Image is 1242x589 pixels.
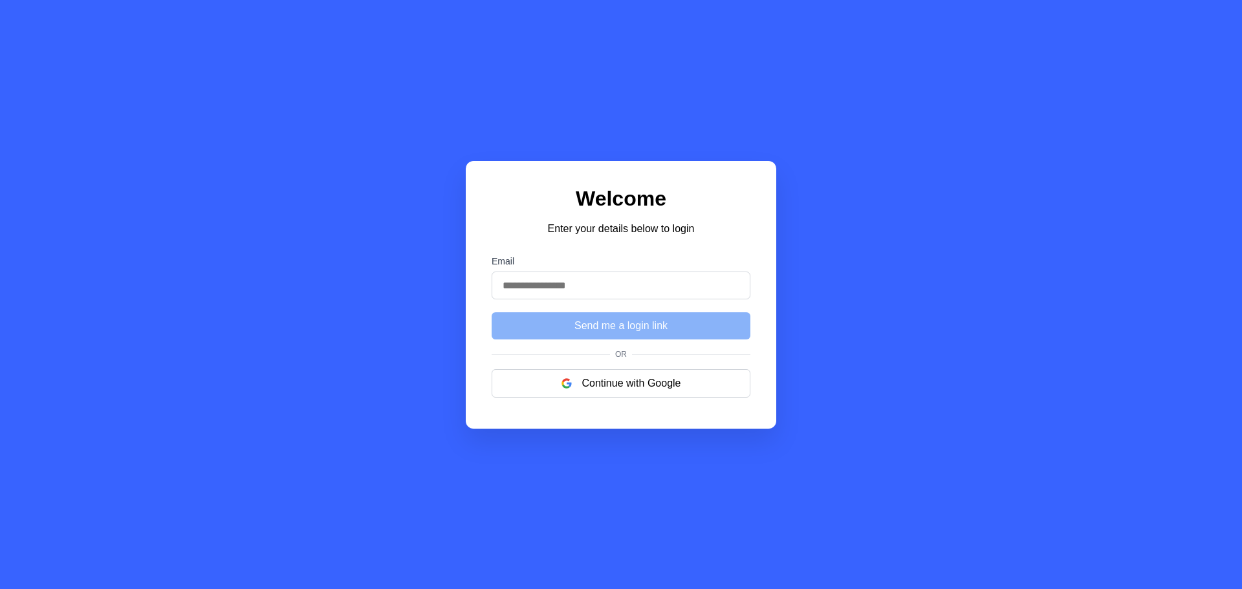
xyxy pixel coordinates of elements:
[492,221,750,237] p: Enter your details below to login
[492,312,750,339] button: Send me a login link
[561,378,572,389] img: google logo
[492,187,750,211] h1: Welcome
[492,256,750,266] label: Email
[610,350,632,359] span: Or
[492,369,750,398] button: Continue with Google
